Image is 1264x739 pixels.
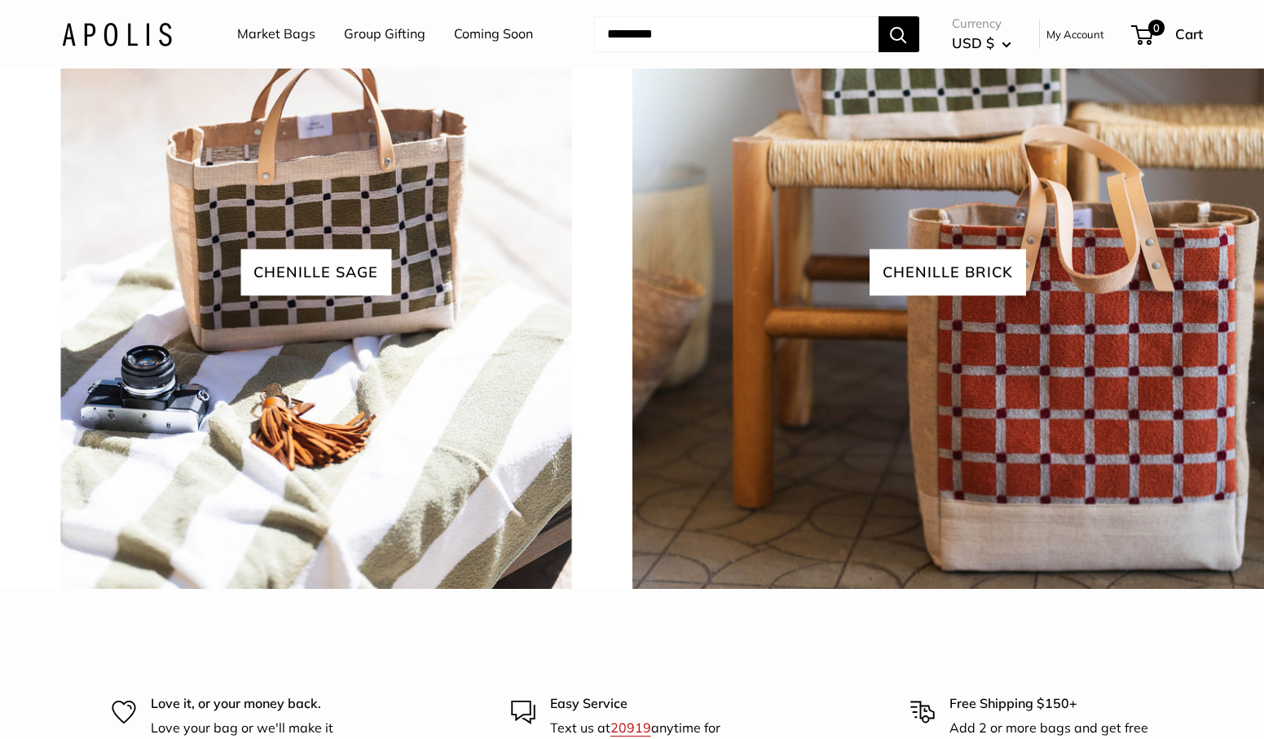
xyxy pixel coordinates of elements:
[1046,24,1104,44] a: My Account
[879,16,919,52] button: Search
[237,22,315,46] a: Market Bags
[952,34,994,51] span: USD $
[870,250,1026,296] span: chenille brick
[344,22,425,46] a: Group Gifting
[1147,20,1164,36] span: 0
[949,693,1153,715] p: Free Shipping $150+
[151,693,355,715] p: Love it, or your money back.
[610,719,651,736] a: 20919
[594,16,879,52] input: Search...
[62,22,172,46] img: Apolis
[550,693,754,715] p: Easy Service
[952,30,1011,56] button: USD $
[952,12,1011,35] span: Currency
[1133,21,1203,47] a: 0 Cart
[240,250,391,296] span: Chenille sage
[454,22,533,46] a: Coming Soon
[1175,25,1203,42] span: Cart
